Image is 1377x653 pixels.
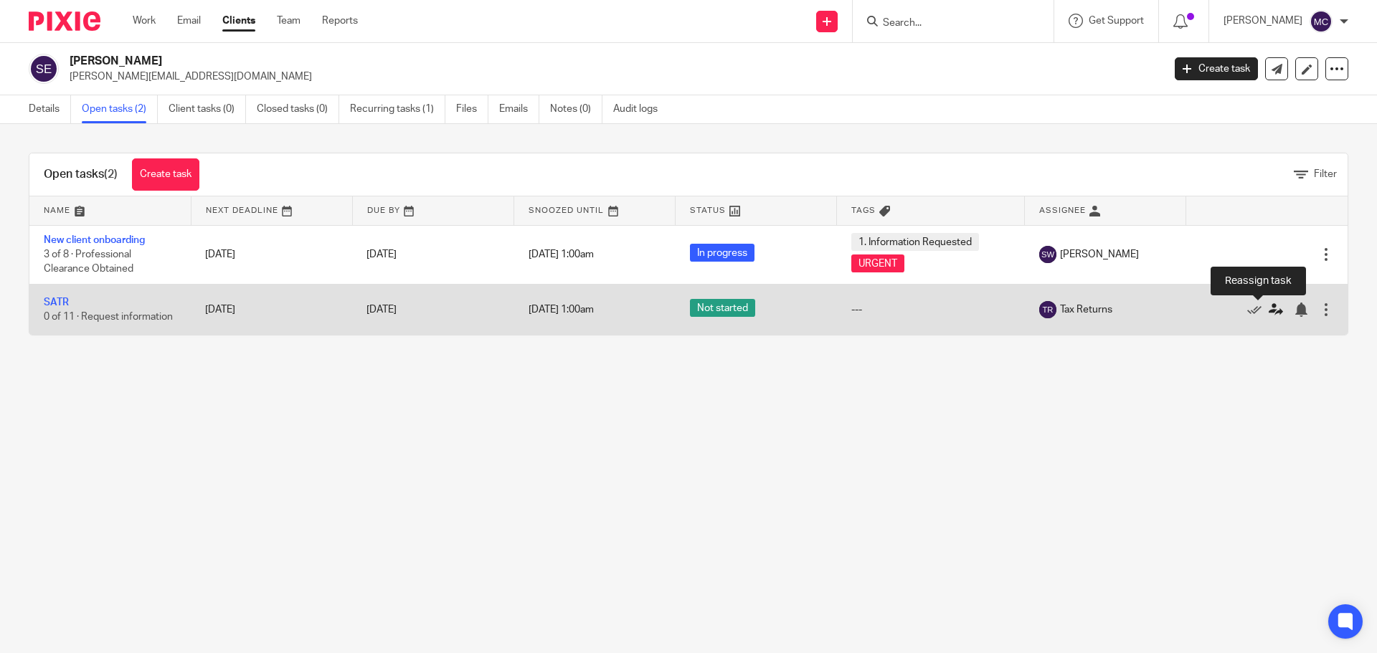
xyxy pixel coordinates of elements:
[1089,16,1144,26] span: Get Support
[257,95,339,123] a: Closed tasks (0)
[529,305,594,315] span: [DATE] 1:00am
[133,14,156,28] a: Work
[222,14,255,28] a: Clients
[350,95,445,123] a: Recurring tasks (1)
[851,254,904,272] span: URGENT
[29,11,100,31] img: Pixie
[44,249,133,275] span: 3 of 8 · Professional Clearance Obtained
[1039,246,1056,263] img: svg%3E
[322,14,358,28] a: Reports
[177,14,201,28] a: Email
[1314,169,1337,179] span: Filter
[529,249,594,259] span: [DATE] 1:00am
[550,95,602,123] a: Notes (0)
[44,235,145,245] a: New client onboarding
[851,302,1011,317] div: ---
[881,17,1011,30] input: Search
[104,168,118,180] span: (2)
[366,305,397,315] span: [DATE]
[690,206,726,214] span: Status
[851,233,979,251] span: 1. Information Requested
[1060,247,1139,262] span: [PERSON_NAME]
[82,95,158,123] a: Open tasks (2)
[366,249,397,259] span: [DATE]
[1247,302,1269,317] a: Mark as done
[70,70,1153,84] p: [PERSON_NAME][EMAIL_ADDRESS][DOMAIN_NAME]
[132,158,199,191] a: Create task
[44,297,69,308] a: SATR
[191,284,352,335] td: [DATE]
[44,167,118,182] h1: Open tasks
[70,54,937,69] h2: [PERSON_NAME]
[851,206,876,214] span: Tags
[499,95,539,123] a: Emails
[690,244,754,262] span: In progress
[613,95,668,123] a: Audit logs
[529,206,604,214] span: Snoozed Until
[1175,57,1258,80] a: Create task
[29,54,59,84] img: svg%3E
[1060,302,1112,317] span: Tax Returns
[456,95,488,123] a: Files
[191,225,352,284] td: [DATE]
[690,299,755,317] span: Not started
[1310,10,1333,33] img: svg%3E
[44,312,173,322] span: 0 of 11 · Request information
[29,95,71,123] a: Details
[1224,14,1302,28] p: [PERSON_NAME]
[169,95,246,123] a: Client tasks (0)
[1039,301,1056,318] img: svg%3E
[277,14,301,28] a: Team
